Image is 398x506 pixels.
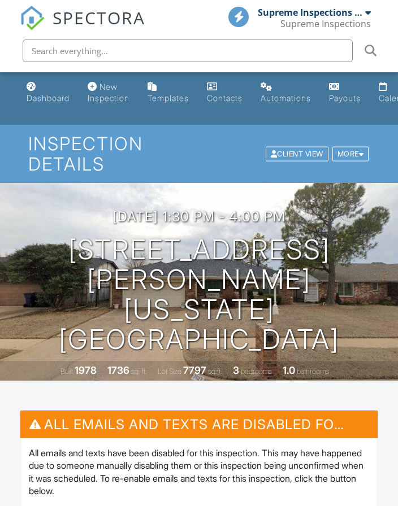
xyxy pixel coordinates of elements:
div: Supreme Inspections [280,18,371,29]
span: Lot Size [158,367,181,376]
h1: [STREET_ADDRESS][PERSON_NAME] [US_STATE][GEOGRAPHIC_DATA] [18,235,380,354]
a: Templates [143,77,193,109]
span: sq.ft. [208,367,222,376]
a: SPECTORA [20,15,145,39]
h3: [DATE] 1:30 pm - 4:00 pm [113,209,285,224]
div: More [332,146,369,162]
div: 3 [233,364,239,376]
a: Contacts [202,77,247,109]
div: 1978 [75,364,97,376]
div: Templates [148,93,189,103]
div: Client View [266,146,328,162]
span: Built [60,367,73,376]
img: The Best Home Inspection Software - Spectora [20,6,45,30]
div: Contacts [207,93,243,103]
span: sq. ft. [131,367,147,376]
div: Payouts [329,93,361,103]
span: SPECTORA [53,6,145,29]
h1: Inspection Details [28,134,370,173]
a: Client View [265,149,331,158]
p: All emails and texts have been disabled for this inspection. This may have happened due to someon... [29,447,369,498]
a: New Inspection [83,77,134,109]
div: Dashboard [27,93,70,103]
span: bedrooms [241,367,272,376]
input: Search everything... [23,40,353,62]
div: New Inspection [88,82,129,103]
div: Automations [261,93,311,103]
h3: All emails and texts are disabled for this inspection! [20,411,378,438]
div: 7797 [183,364,206,376]
a: Automations (Basic) [256,77,315,109]
a: Dashboard [22,77,74,109]
div: 1736 [107,364,129,376]
div: 1.0 [283,364,295,376]
div: Supreme Inspections Team [258,7,362,18]
a: Payouts [325,77,365,109]
span: bathrooms [297,367,329,376]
